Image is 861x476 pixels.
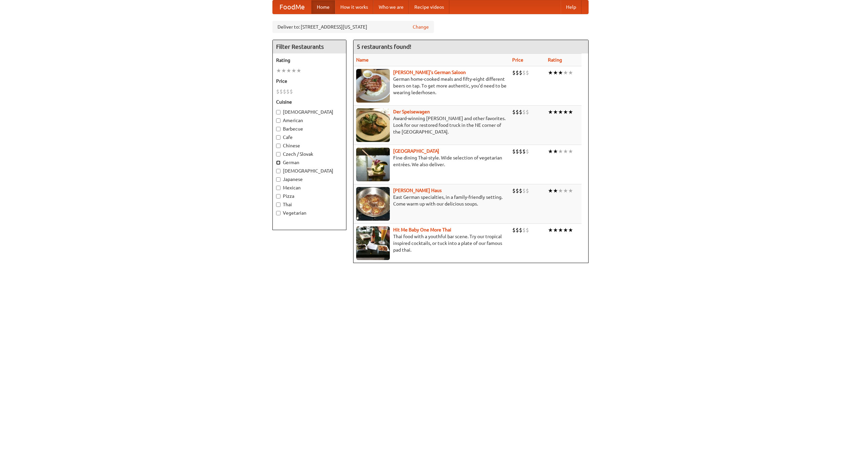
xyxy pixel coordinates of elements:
p: Thai food with a youthful bar scene. Try our tropical inspired cocktails, or tuck into a plate of... [356,233,507,253]
li: ★ [563,69,568,76]
input: German [276,160,280,165]
p: Fine dining Thai-style. Wide selection of vegetarian entrées. We also deliver. [356,154,507,168]
li: ★ [553,148,558,155]
li: ★ [568,226,573,234]
a: How it works [335,0,373,14]
img: babythai.jpg [356,226,390,260]
li: $ [519,148,522,155]
li: $ [276,88,279,95]
li: ★ [558,187,563,194]
li: $ [519,69,522,76]
li: $ [516,148,519,155]
li: ★ [553,226,558,234]
a: Hit Me Baby One More Thai [393,227,451,232]
li: $ [526,226,529,234]
li: ★ [548,69,553,76]
label: Vegetarian [276,210,343,216]
p: Award-winning [PERSON_NAME] and other favorites. Look for our restored food truck in the NE corne... [356,115,507,135]
li: ★ [548,148,553,155]
li: ★ [291,67,296,74]
div: Deliver to: [STREET_ADDRESS][US_STATE] [272,21,434,33]
input: Japanese [276,177,280,182]
li: ★ [563,226,568,234]
li: $ [526,187,529,194]
a: [PERSON_NAME]'s German Saloon [393,70,466,75]
li: $ [512,187,516,194]
a: Home [311,0,335,14]
li: $ [522,226,526,234]
label: American [276,117,343,124]
h5: Cuisine [276,99,343,105]
ng-pluralize: 5 restaurants found! [357,43,411,50]
li: ★ [286,67,291,74]
li: $ [516,69,519,76]
li: ★ [568,108,573,116]
li: $ [522,108,526,116]
a: Der Speisewagen [393,109,430,114]
img: speisewagen.jpg [356,108,390,142]
p: East German specialties, in a family-friendly setting. Come warm up with our delicious soups. [356,194,507,207]
li: $ [526,148,529,155]
input: Vegetarian [276,211,280,215]
label: German [276,159,343,166]
input: Pizza [276,194,280,198]
li: $ [519,226,522,234]
li: $ [519,187,522,194]
input: [DEMOGRAPHIC_DATA] [276,169,280,173]
li: $ [512,108,516,116]
input: [DEMOGRAPHIC_DATA] [276,110,280,114]
a: Recipe videos [409,0,449,14]
li: $ [516,226,519,234]
li: $ [526,108,529,116]
li: ★ [558,108,563,116]
li: ★ [558,148,563,155]
li: $ [512,226,516,234]
li: $ [279,88,283,95]
li: ★ [568,148,573,155]
li: ★ [558,226,563,234]
input: Barbecue [276,127,280,131]
a: Rating [548,57,562,63]
input: Czech / Slovak [276,152,280,156]
h5: Rating [276,57,343,64]
a: Who we are [373,0,409,14]
img: esthers.jpg [356,69,390,103]
h5: Price [276,78,343,84]
a: Price [512,57,523,63]
li: ★ [553,187,558,194]
li: ★ [568,69,573,76]
li: ★ [281,67,286,74]
h4: Filter Restaurants [273,40,346,53]
a: Help [561,0,582,14]
li: ★ [548,187,553,194]
label: Cafe [276,134,343,141]
input: Thai [276,203,280,207]
label: Thai [276,201,343,208]
li: $ [286,88,290,95]
b: [GEOGRAPHIC_DATA] [393,148,439,154]
li: ★ [548,108,553,116]
li: ★ [296,67,301,74]
li: ★ [276,67,281,74]
input: American [276,118,280,123]
li: ★ [553,108,558,116]
li: $ [290,88,293,95]
a: Name [356,57,369,63]
label: Pizza [276,193,343,199]
input: Cafe [276,135,280,140]
li: $ [516,187,519,194]
li: $ [512,148,516,155]
label: Japanese [276,176,343,183]
p: German home-cooked meals and fifty-eight different beers on tap. To get more authentic, you'd nee... [356,76,507,96]
li: $ [522,148,526,155]
li: ★ [563,187,568,194]
label: Chinese [276,142,343,149]
li: $ [526,69,529,76]
label: Barbecue [276,125,343,132]
b: [PERSON_NAME] Haus [393,188,442,193]
img: satay.jpg [356,148,390,181]
a: FoodMe [273,0,311,14]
